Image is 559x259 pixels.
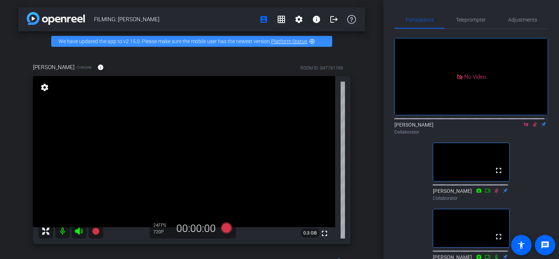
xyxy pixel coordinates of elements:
span: No Video [464,73,486,80]
div: Collaborator [394,129,548,135]
div: ROOM ID: 847781788 [300,65,343,71]
mat-icon: settings [40,83,50,92]
div: [PERSON_NAME] [394,121,548,135]
mat-icon: fullscreen [320,229,329,238]
div: 720P [153,229,172,235]
mat-icon: fullscreen [494,166,503,175]
div: 24 [153,222,172,228]
mat-icon: logout [330,15,338,24]
span: 0.3 GB [301,229,319,237]
div: 00:00:00 [172,222,221,235]
mat-icon: highlight_off [309,38,315,44]
mat-icon: info [312,15,321,24]
span: Chrome [76,65,92,70]
mat-icon: grid_on [277,15,286,24]
div: [PERSON_NAME] [433,187,510,202]
mat-icon: settings [294,15,303,24]
span: Adjustments [508,17,537,22]
span: Teleprompter [456,17,486,22]
span: FILMING: [PERSON_NAME] [94,12,255,27]
div: Collaborator [433,195,510,202]
mat-icon: accessibility [517,241,526,249]
img: app-logo [27,12,85,25]
mat-icon: message [541,241,549,249]
span: [PERSON_NAME] [33,63,75,71]
span: FPS [158,223,166,228]
span: Participants [406,17,434,22]
a: Platform Status [271,38,307,44]
div: We have updated the app to v2.15.0. Please make sure the mobile user has the newest version. [51,36,332,47]
mat-icon: account_box [259,15,268,24]
mat-icon: info [97,64,104,71]
mat-icon: fullscreen [494,232,503,241]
